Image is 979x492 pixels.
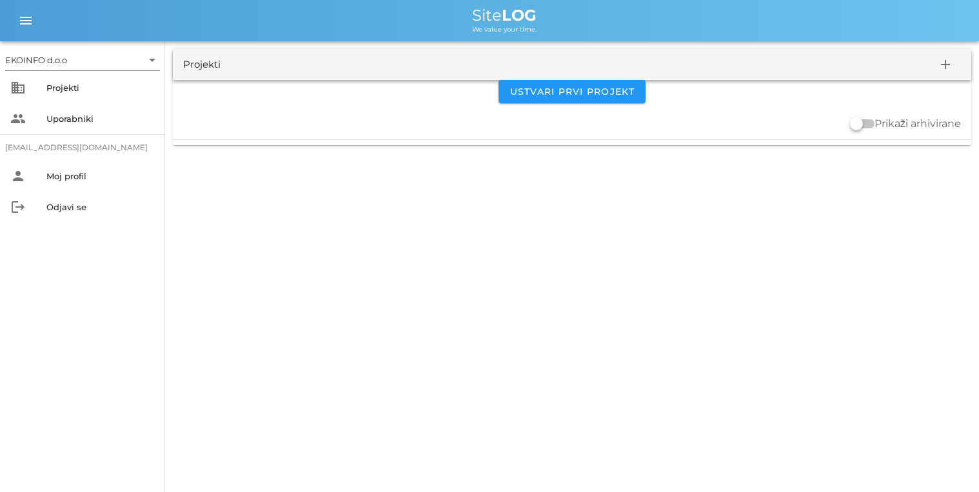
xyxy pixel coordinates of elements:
div: Uporabniki [46,113,155,124]
div: EKOINFO d.o.o [5,54,67,66]
i: add [938,57,953,72]
i: people [10,111,26,126]
i: logout [10,199,26,215]
i: arrow_drop_down [144,52,160,68]
span: Site [472,6,537,25]
div: Projekti [46,83,155,93]
div: EKOINFO d.o.o [5,50,160,70]
div: Moj profil [46,171,155,181]
div: Odjavi se [46,202,155,212]
div: Projekti [183,57,221,72]
i: business [10,80,26,95]
button: Ustvari prvi projekt [499,80,645,103]
i: person [10,168,26,184]
b: LOG [502,6,537,25]
i: menu [18,13,34,28]
span: We value your time. [472,25,537,34]
span: Ustvari prvi projekt [509,86,635,97]
label: Prikaži arhivirane [875,117,961,130]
